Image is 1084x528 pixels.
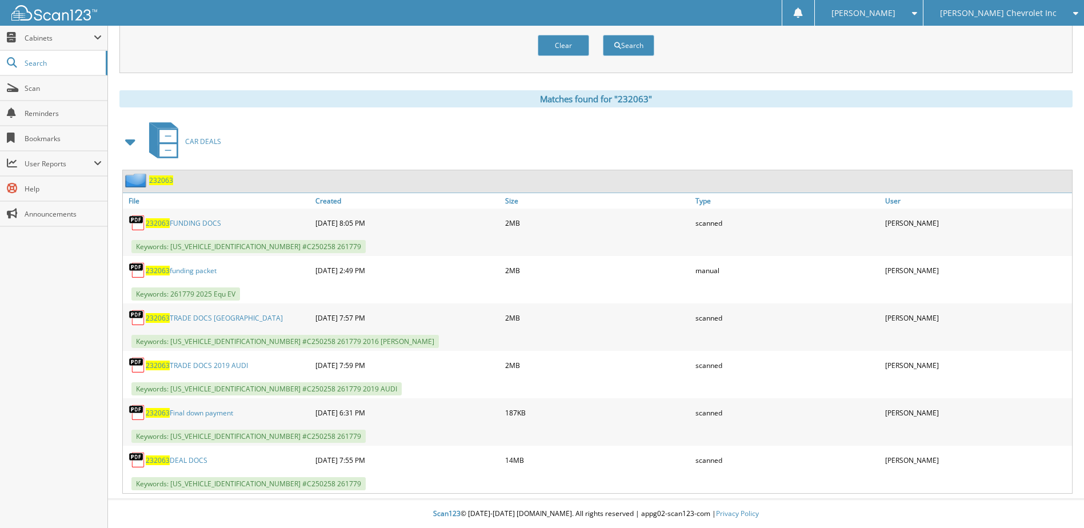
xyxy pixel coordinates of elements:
div: scanned [693,354,882,377]
div: 2MB [502,354,692,377]
span: Scan [25,83,102,93]
a: File [123,193,313,209]
div: © [DATE]-[DATE] [DOMAIN_NAME]. All rights reserved | appg02-scan123-com | [108,500,1084,528]
img: PDF.png [129,357,146,374]
span: Cabinets [25,33,94,43]
div: [PERSON_NAME] [882,306,1072,329]
a: Size [502,193,692,209]
div: [PERSON_NAME] [882,354,1072,377]
span: Keywords: 261779 2025 Equ EV [131,287,240,301]
div: 14MB [502,449,692,471]
a: Privacy Policy [716,509,759,518]
a: 232063FUNDING DOCS [146,218,221,228]
span: 232063 [146,266,170,275]
div: scanned [693,211,882,234]
div: [DATE] 8:05 PM [313,211,502,234]
a: Type [693,193,882,209]
span: Search [25,58,100,68]
div: scanned [693,449,882,471]
span: Keywords: [US_VEHICLE_IDENTIFICATION_NUMBER] #C250258 261779 [131,430,366,443]
a: 232063DEAL DOCS [146,455,207,465]
span: [PERSON_NAME] Chevrolet Inc [940,10,1057,17]
span: Scan123 [433,509,461,518]
span: Keywords: [US_VEHICLE_IDENTIFICATION_NUMBER] #C250258 261779 [131,477,366,490]
div: 2MB [502,306,692,329]
img: folder2.png [125,173,149,187]
img: PDF.png [129,214,146,231]
div: scanned [693,401,882,424]
span: Bookmarks [25,134,102,143]
div: 187KB [502,401,692,424]
span: 232063 [146,218,170,228]
div: [DATE] 7:59 PM [313,354,502,377]
span: Announcements [25,209,102,219]
a: 232063funding packet [146,266,217,275]
div: Matches found for "232063" [119,90,1073,107]
img: PDF.png [129,309,146,326]
span: 232063 [146,313,170,323]
a: Created [313,193,502,209]
span: Keywords: [US_VEHICLE_IDENTIFICATION_NUMBER] #C250258 261779 2019 AUDI [131,382,402,395]
span: CAR DEALS [185,137,221,146]
div: [DATE] 6:31 PM [313,401,502,424]
img: PDF.png [129,262,146,279]
span: Help [25,184,102,194]
a: 232063TRADE DOCS [GEOGRAPHIC_DATA] [146,313,283,323]
div: scanned [693,306,882,329]
a: User [882,193,1072,209]
a: CAR DEALS [142,119,221,164]
span: User Reports [25,159,94,169]
div: 2MB [502,211,692,234]
span: [PERSON_NAME] [831,10,895,17]
div: [PERSON_NAME] [882,211,1072,234]
div: 2MB [502,259,692,282]
a: 232063Final down payment [146,408,233,418]
img: PDF.png [129,404,146,421]
div: [PERSON_NAME] [882,401,1072,424]
div: manual [693,259,882,282]
span: Keywords: [US_VEHICLE_IDENTIFICATION_NUMBER] #C250258 261779 2016 [PERSON_NAME] [131,335,439,348]
button: Search [603,35,654,56]
img: scan123-logo-white.svg [11,5,97,21]
span: 232063 [146,455,170,465]
a: 232063TRADE DOCS 2019 AUDI [146,361,248,370]
span: Keywords: [US_VEHICLE_IDENTIFICATION_NUMBER] #C250258 261779 [131,240,366,253]
div: [DATE] 7:55 PM [313,449,502,471]
div: [DATE] 7:57 PM [313,306,502,329]
span: 232063 [146,361,170,370]
span: Reminders [25,109,102,118]
button: Clear [538,35,589,56]
img: PDF.png [129,451,146,469]
a: 232063 [149,175,173,185]
span: 232063 [146,408,170,418]
div: [PERSON_NAME] [882,449,1072,471]
div: [DATE] 2:49 PM [313,259,502,282]
div: [PERSON_NAME] [882,259,1072,282]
